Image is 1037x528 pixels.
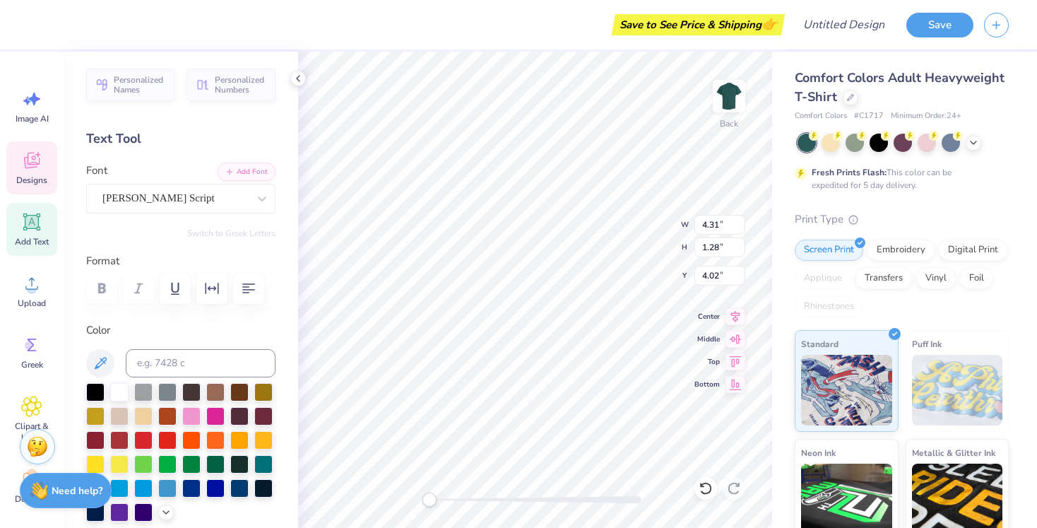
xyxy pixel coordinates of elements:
[8,421,55,443] span: Clipart & logos
[795,240,863,261] div: Screen Print
[801,355,892,426] img: Standard
[86,163,107,179] label: Font
[795,296,863,317] div: Rhinestones
[694,334,720,345] span: Middle
[86,322,275,339] label: Color
[795,268,851,289] div: Applique
[939,240,1007,261] div: Digital Print
[86,253,275,269] label: Format
[16,175,47,186] span: Designs
[114,75,166,95] span: Personalized Names
[694,379,720,390] span: Bottom
[187,69,275,101] button: Personalized Numbers
[912,355,1003,426] img: Puff Ink
[812,167,887,178] strong: Fresh Prints Flash:
[126,349,275,377] input: e.g. 7428 c
[422,493,437,507] div: Accessibility label
[912,336,942,351] span: Puff Ink
[960,268,993,289] div: Foil
[15,236,49,247] span: Add Text
[187,228,275,239] button: Switch to Greek Letters
[16,113,49,124] span: Image AI
[15,493,49,505] span: Decorate
[52,484,102,498] strong: Need help?
[795,211,1009,228] div: Print Type
[792,11,896,39] input: Untitled Design
[855,268,912,289] div: Transfers
[715,82,743,110] img: Back
[720,117,738,130] div: Back
[795,110,847,122] span: Comfort Colors
[18,298,46,309] span: Upload
[801,336,839,351] span: Standard
[795,69,1005,105] span: Comfort Colors Adult Heavyweight T-Shirt
[615,14,781,35] div: Save to See Price & Shipping
[215,75,267,95] span: Personalized Numbers
[916,268,956,289] div: Vinyl
[762,16,777,33] span: 👉
[867,240,935,261] div: Embroidery
[218,163,275,181] button: Add Font
[86,69,174,101] button: Personalized Names
[694,311,720,322] span: Center
[801,445,836,460] span: Neon Ink
[891,110,961,122] span: Minimum Order: 24 +
[812,166,985,192] div: This color can be expedited for 5 day delivery.
[854,110,884,122] span: # C1717
[694,356,720,368] span: Top
[912,445,995,460] span: Metallic & Glitter Ink
[21,359,43,370] span: Greek
[86,129,275,148] div: Text Tool
[906,13,973,37] button: Save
